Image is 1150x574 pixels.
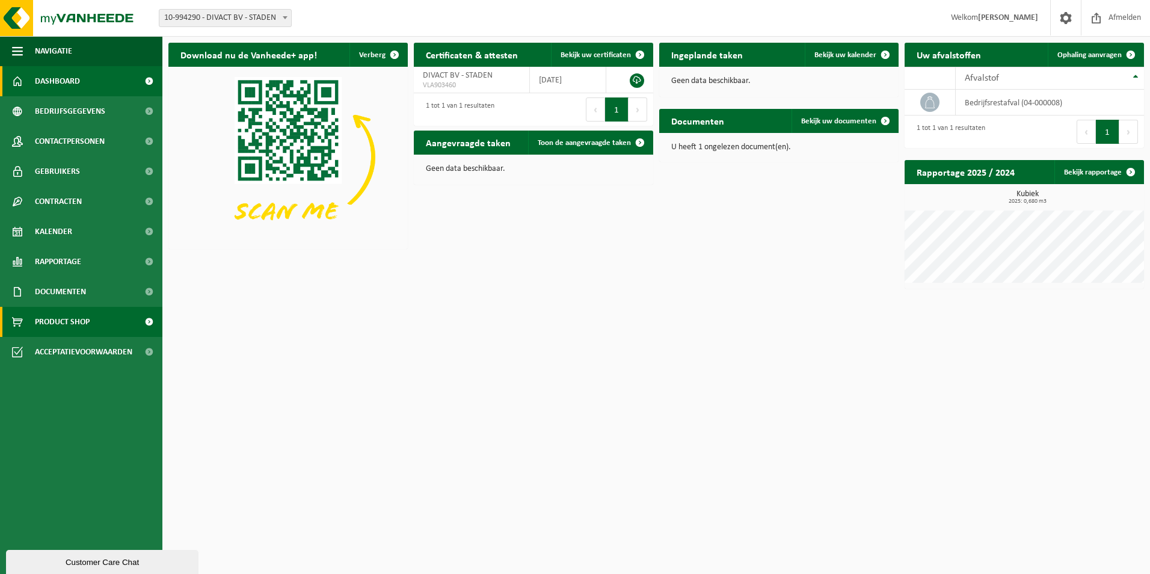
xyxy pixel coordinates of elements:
[1119,120,1138,144] button: Next
[538,139,631,147] span: Toon de aangevraagde taken
[35,217,72,247] span: Kalender
[1054,160,1143,184] a: Bekijk rapportage
[978,13,1038,22] strong: [PERSON_NAME]
[561,51,631,59] span: Bekijk uw certificaten
[911,190,1144,205] h3: Kubiek
[911,199,1144,205] span: 2025: 0,680 m3
[659,109,736,132] h2: Documenten
[423,81,520,90] span: VLA903460
[805,43,897,67] a: Bekijk uw kalender
[905,43,993,66] h2: Uw afvalstoffen
[911,119,985,145] div: 1 tot 1 van 1 resultaten
[6,548,201,574] iframe: chat widget
[530,67,606,93] td: [DATE]
[528,131,652,155] a: Toon de aangevraagde taken
[35,187,82,217] span: Contracten
[426,165,641,173] p: Geen data beschikbaar.
[586,97,605,122] button: Previous
[349,43,407,67] button: Verberg
[168,43,329,66] h2: Download nu de Vanheede+ app!
[35,36,72,66] span: Navigatie
[671,77,887,85] p: Geen data beschikbaar.
[671,143,887,152] p: U heeft 1 ongelezen document(en).
[168,67,408,247] img: Download de VHEPlus App
[359,51,386,59] span: Verberg
[423,71,493,80] span: DIVACT BV - STADEN
[659,43,755,66] h2: Ingeplande taken
[1057,51,1122,59] span: Ophaling aanvragen
[905,160,1027,184] h2: Rapportage 2025 / 2024
[551,43,652,67] a: Bekijk uw certificaten
[35,307,90,337] span: Product Shop
[35,156,80,187] span: Gebruikers
[159,9,292,27] span: 10-994290 - DIVACT BV - STADEN
[1048,43,1143,67] a: Ophaling aanvragen
[420,96,494,123] div: 1 tot 1 van 1 resultaten
[814,51,876,59] span: Bekijk uw kalender
[965,73,999,83] span: Afvalstof
[629,97,647,122] button: Next
[35,337,132,367] span: Acceptatievoorwaarden
[35,96,105,126] span: Bedrijfsgegevens
[159,10,291,26] span: 10-994290 - DIVACT BV - STADEN
[35,247,81,277] span: Rapportage
[1077,120,1096,144] button: Previous
[35,66,80,96] span: Dashboard
[956,90,1144,116] td: bedrijfsrestafval (04-000008)
[35,277,86,307] span: Documenten
[605,97,629,122] button: 1
[35,126,105,156] span: Contactpersonen
[1096,120,1119,144] button: 1
[414,43,530,66] h2: Certificaten & attesten
[801,117,876,125] span: Bekijk uw documenten
[414,131,523,154] h2: Aangevraagde taken
[792,109,897,133] a: Bekijk uw documenten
